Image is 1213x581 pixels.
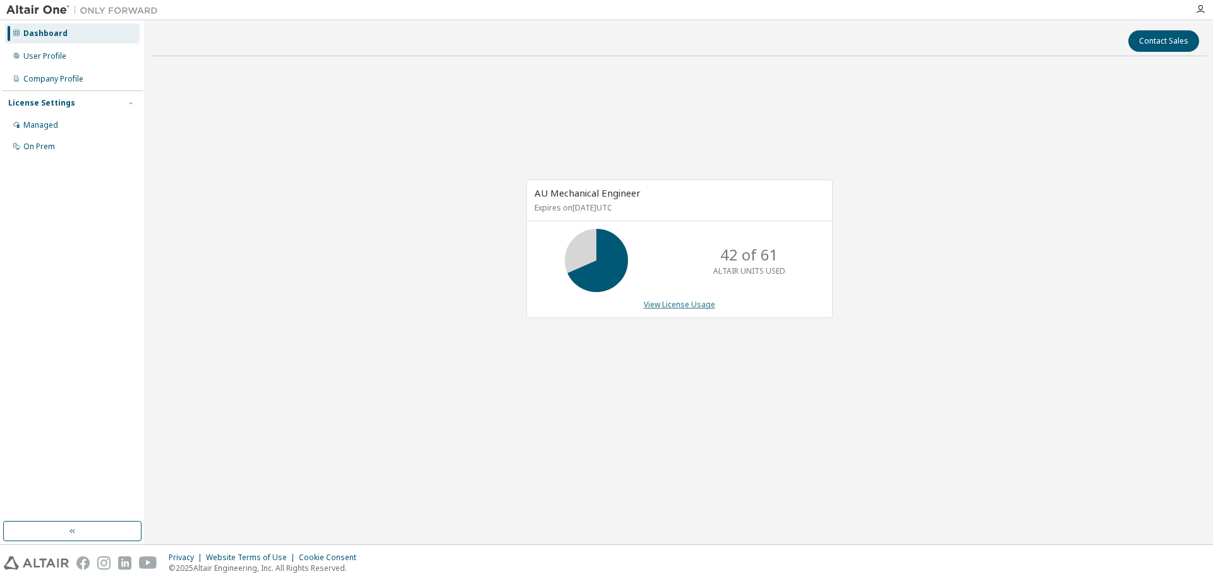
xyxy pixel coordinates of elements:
span: AU Mechanical Engineer [534,187,641,199]
p: © 2025 Altair Engineering, Inc. All Rights Reserved. [169,563,364,573]
div: On Prem [23,142,55,152]
div: Company Profile [23,74,83,84]
div: Website Terms of Use [206,553,299,563]
img: altair_logo.svg [4,556,69,570]
div: User Profile [23,51,66,61]
div: Cookie Consent [299,553,364,563]
p: 42 of 61 [720,244,778,266]
img: Altair One [6,4,164,16]
a: View License Usage [644,299,715,310]
p: ALTAIR UNITS USED [713,266,785,276]
div: License Settings [8,98,75,108]
img: facebook.svg [76,556,90,570]
div: Privacy [169,553,206,563]
img: instagram.svg [97,556,111,570]
button: Contact Sales [1128,30,1199,52]
div: Dashboard [23,28,68,39]
p: Expires on [DATE] UTC [534,202,821,213]
div: Managed [23,120,58,130]
img: youtube.svg [139,556,157,570]
img: linkedin.svg [118,556,131,570]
